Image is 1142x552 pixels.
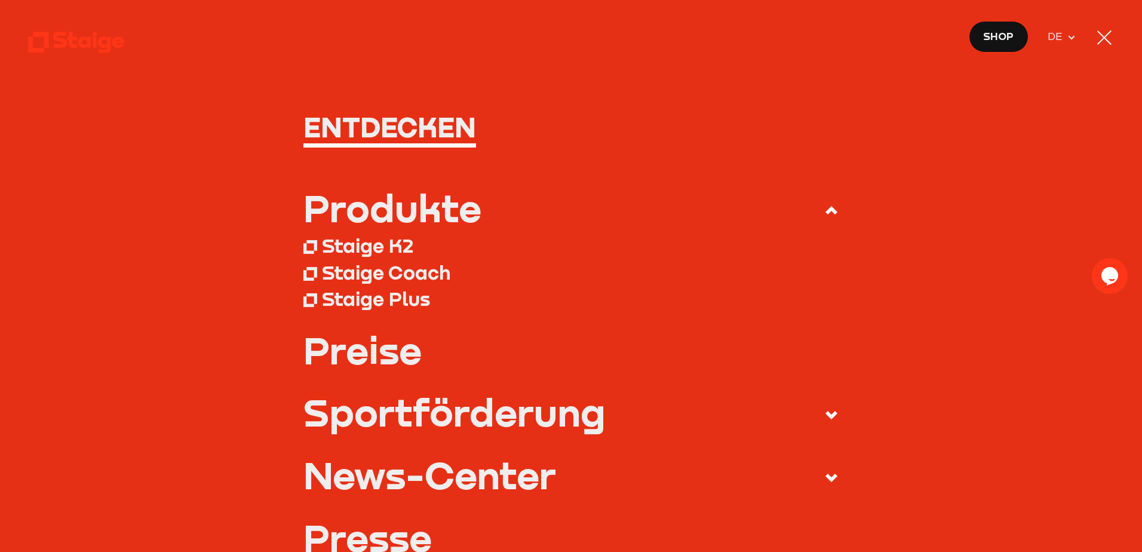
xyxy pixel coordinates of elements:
[303,286,839,312] a: Staige Plus
[1092,258,1130,294] iframe: chat widget
[303,456,556,493] div: News-Center
[303,232,839,259] a: Staige K2
[303,259,839,285] a: Staige Coach
[322,234,413,257] div: Staige K2
[1048,29,1067,45] span: DE
[303,331,839,369] a: Preise
[322,287,430,310] div: Staige Plus
[983,28,1014,45] span: Shop
[303,393,606,431] div: Sportförderung
[303,189,481,226] div: Produkte
[969,21,1029,53] a: Shop
[322,260,450,284] div: Staige Coach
